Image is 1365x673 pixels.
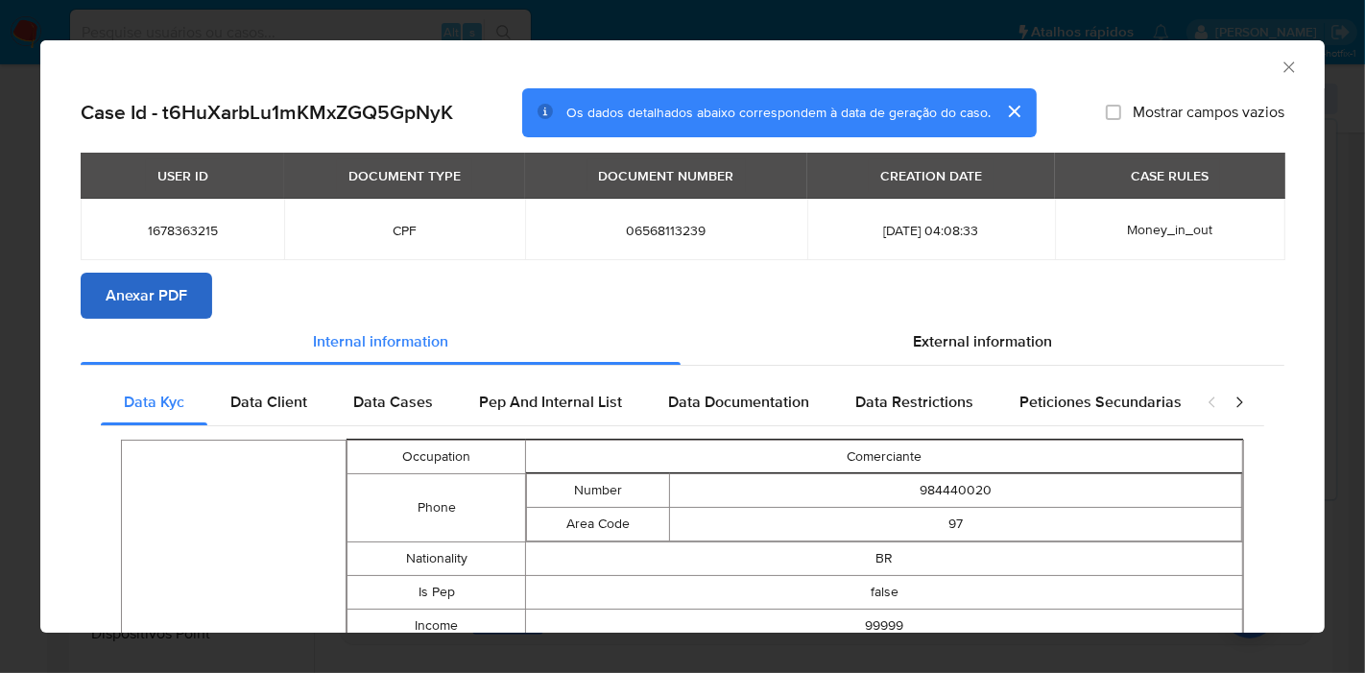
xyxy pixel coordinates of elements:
div: USER ID [146,159,220,192]
td: 99999 [526,609,1243,642]
span: [DATE] 04:08:33 [830,222,1032,239]
div: DOCUMENT TYPE [337,159,472,192]
div: Detailed internal info [101,379,1187,425]
span: CPF [307,222,502,239]
span: Data Documentation [668,391,809,413]
td: Income [347,609,526,642]
div: DOCUMENT NUMBER [587,159,746,192]
span: Pep And Internal List [479,391,622,413]
h2: Case Id - t6HuXarbLu1mKMxZGQ5GpNyK [81,100,453,125]
button: Anexar PDF [81,273,212,319]
td: Phone [347,473,526,541]
td: 984440020 [670,473,1242,507]
div: CASE RULES [1119,159,1220,192]
td: 97 [670,507,1242,541]
td: BR [526,541,1243,575]
td: Nationality [347,541,526,575]
input: Mostrar campos vazios [1106,105,1121,120]
span: Anexar PDF [106,275,187,317]
span: Internal information [313,330,448,352]
span: Mostrar campos vazios [1133,103,1284,122]
span: Peticiones Secundarias [1019,391,1182,413]
span: Data Cases [353,391,433,413]
td: Is Pep [347,575,526,609]
div: Detailed info [81,319,1284,365]
td: Number [527,473,670,507]
div: CREATION DATE [869,159,994,192]
td: Occupation [347,440,526,473]
button: Fechar a janela [1280,58,1297,75]
button: cerrar [991,88,1037,134]
span: 06568113239 [548,222,783,239]
span: Data Kyc [124,391,184,413]
span: Money_in_out [1127,220,1212,239]
td: Comerciante [526,440,1243,473]
span: Data Restrictions [855,391,973,413]
td: false [526,575,1243,609]
td: Area Code [527,507,670,541]
span: Os dados detalhados abaixo correspondem à data de geração do caso. [566,103,991,122]
span: 1678363215 [104,222,261,239]
span: Data Client [230,391,307,413]
div: closure-recommendation-modal [40,40,1325,633]
span: External information [913,330,1052,352]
